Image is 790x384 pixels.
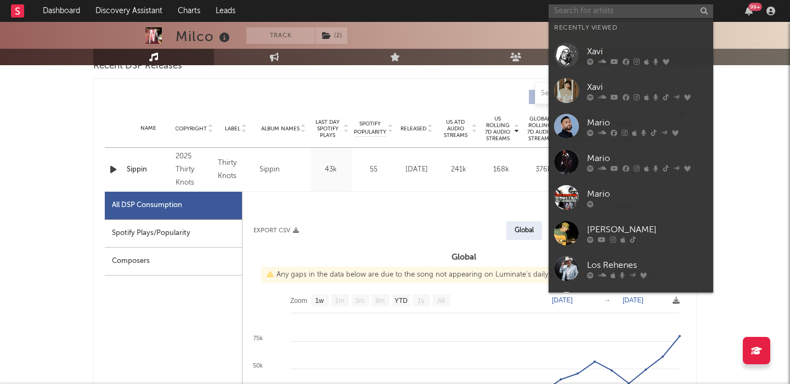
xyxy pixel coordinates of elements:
text: 1w [315,297,324,305]
text: 1y [417,297,425,305]
span: ( 2 ) [315,27,348,44]
text: 6m [376,297,385,305]
text: 3m [356,297,365,305]
span: Label [225,125,240,132]
div: Name [127,124,170,133]
div: Milco [176,27,233,45]
div: Xavi [587,81,708,94]
a: Mario [549,108,713,144]
span: US ATD Audio Streams [441,119,471,139]
div: 43k [313,164,349,175]
text: 50k [253,362,263,369]
span: Copyright [175,125,207,132]
text: [DATE] [552,296,573,304]
div: Global [515,224,534,237]
a: Mario [549,180,713,215]
a: Xavi [549,37,713,73]
div: 376k [525,164,562,175]
div: 55 [354,164,393,175]
div: [DATE] [398,164,435,175]
div: 99 + [748,3,762,11]
span: Last Day Spotify Plays [313,119,342,139]
div: All DSP Consumption [105,192,242,220]
div: Sippin [259,163,280,176]
button: Track [246,27,315,44]
div: Xavi [587,45,708,58]
div: 241k [441,164,477,175]
div: 168k [483,164,520,175]
a: [PERSON_NAME] [549,286,713,322]
div: Recently Viewed [554,21,708,35]
span: Global Rolling 7D Audio Streams [525,116,555,142]
div: Any gaps in the data below are due to the song not appearing on Luminate's daily chart(s) for tha... [261,267,678,283]
text: All [437,297,444,305]
text: 75k [253,335,263,341]
span: Released [400,125,426,132]
div: All DSP Consumption [112,199,182,212]
button: 99+ [745,7,753,15]
text: [DATE] [623,296,644,304]
span: US Rolling 7D Audio Streams [483,116,513,142]
div: Los Rehenes [587,259,708,272]
input: Search by song name or URL [535,89,651,98]
text: → [604,296,611,304]
a: Xavi [549,73,713,108]
div: Spotify Plays/Popularity [105,220,242,248]
span: Album Names [261,125,300,132]
div: Composers [105,248,242,276]
h3: Global [242,251,685,264]
button: (2) [315,27,347,44]
div: Mario [587,116,708,129]
div: Mario [587,187,708,200]
text: YTD [394,297,408,305]
button: Export CSV [253,227,299,234]
div: [PERSON_NAME] [587,223,708,236]
div: Thirty Knots [218,157,254,183]
a: Sippin [127,164,170,175]
span: Spotify Popularity [354,120,386,136]
a: Mario [549,144,713,180]
div: 2025 Thirty Knots [176,150,212,190]
text: 1m [335,297,345,305]
div: Mario [587,152,708,165]
a: [PERSON_NAME] [549,215,713,251]
a: Los Rehenes [549,251,713,286]
text: Zoom [290,297,307,305]
span: Recent DSP Releases [93,60,182,73]
input: Search for artists [549,4,713,18]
